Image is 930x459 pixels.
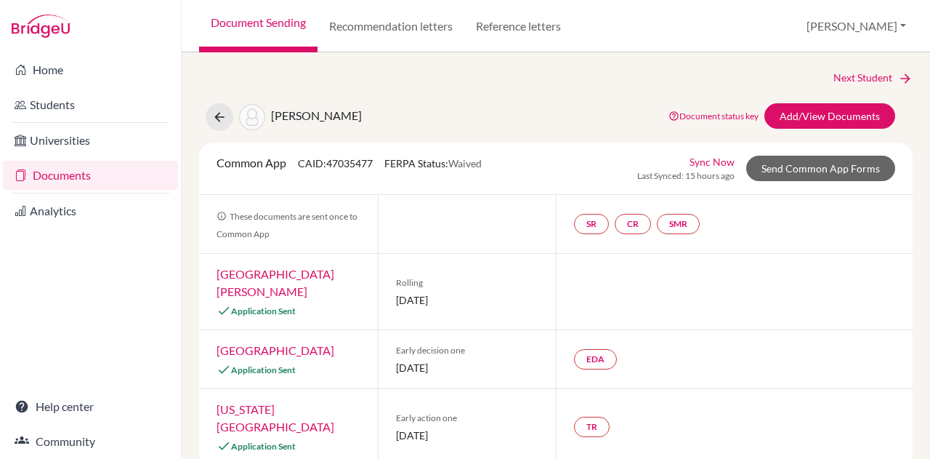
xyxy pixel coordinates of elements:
img: Bridge-U [12,15,70,38]
a: Universities [3,126,178,155]
span: Early action one [396,412,539,425]
a: [GEOGRAPHIC_DATA][PERSON_NAME] [217,267,334,298]
a: TR [574,417,610,437]
span: Application Sent [231,441,296,452]
a: Home [3,55,178,84]
span: [DATE] [396,360,539,375]
span: Early decision one [396,344,539,357]
span: [DATE] [396,292,539,308]
a: Send Common App Forms [746,156,895,181]
span: Common App [217,156,286,169]
a: Next Student [833,70,913,86]
a: Community [3,427,178,456]
span: These documents are sent once to Common App [217,211,357,239]
a: EDA [574,349,617,370]
a: SR [574,214,609,234]
a: Document status key [668,111,759,121]
a: Documents [3,161,178,190]
span: Last Synced: 15 hours ago [637,169,735,183]
a: SMR [657,214,700,234]
a: [GEOGRAPHIC_DATA] [217,343,334,357]
span: CAID: 47035477 [298,157,373,169]
span: Waived [448,157,482,169]
a: Sync Now [690,154,735,169]
span: Rolling [396,276,539,290]
a: [US_STATE][GEOGRAPHIC_DATA] [217,402,334,434]
span: FERPA Status: [384,157,482,169]
a: Analytics [3,196,178,225]
a: CR [615,214,651,234]
span: Application Sent [231,364,296,375]
a: Add/View Documents [764,103,895,129]
button: [PERSON_NAME] [800,12,913,40]
span: [DATE] [396,428,539,443]
a: Help center [3,392,178,421]
span: Application Sent [231,306,296,316]
a: Students [3,90,178,119]
span: [PERSON_NAME] [271,108,362,122]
